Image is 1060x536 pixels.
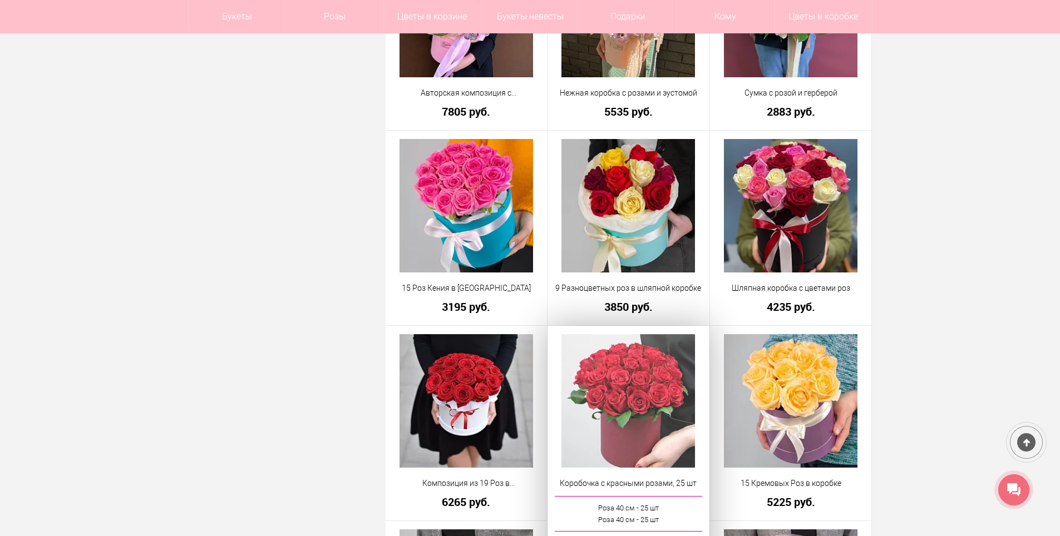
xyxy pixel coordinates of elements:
[393,301,540,312] a: 3195 руб.
[717,282,865,294] a: Шляпная коробка с цветами роз
[555,282,702,294] a: 9 Разноцветных роз в шляпной коробке
[724,139,857,272] img: Шляпная коробка с цветами роз
[393,87,540,99] a: Авторская композиция с [PERSON_NAME] и розами
[717,478,865,489] a: 15 Кремовых Роз в коробке
[400,334,533,468] img: Композиция из 19 Роз в коробке
[555,301,702,312] a: 3850 руб.
[717,106,865,117] a: 2883 руб.
[717,496,865,508] a: 5225 руб.
[717,301,865,312] a: 4235 руб.
[555,478,702,489] a: Коробочка с красными розами, 25 шт
[555,87,702,99] a: Нежная коробка с розами и эустомой
[555,106,702,117] a: 5535 руб.
[393,106,540,117] a: 7805 руб.
[555,496,702,532] a: Роза 40 см - 25 штРоза 40 см - 25 шт
[393,496,540,508] a: 6265 руб.
[393,478,540,489] a: Композиция из 19 Роз в [GEOGRAPHIC_DATA]
[561,334,695,468] img: Коробочка с красными розами, 25 шт
[393,282,540,294] a: 15 Роз Кения в [GEOGRAPHIC_DATA]
[400,139,533,272] img: 15 Роз Кения в Коробке
[561,139,695,272] img: 9 Разноцветных роз в шляпной коробке
[724,334,857,468] img: 15 Кремовых Роз в коробке
[717,87,865,99] a: Сумка с розой и герберой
